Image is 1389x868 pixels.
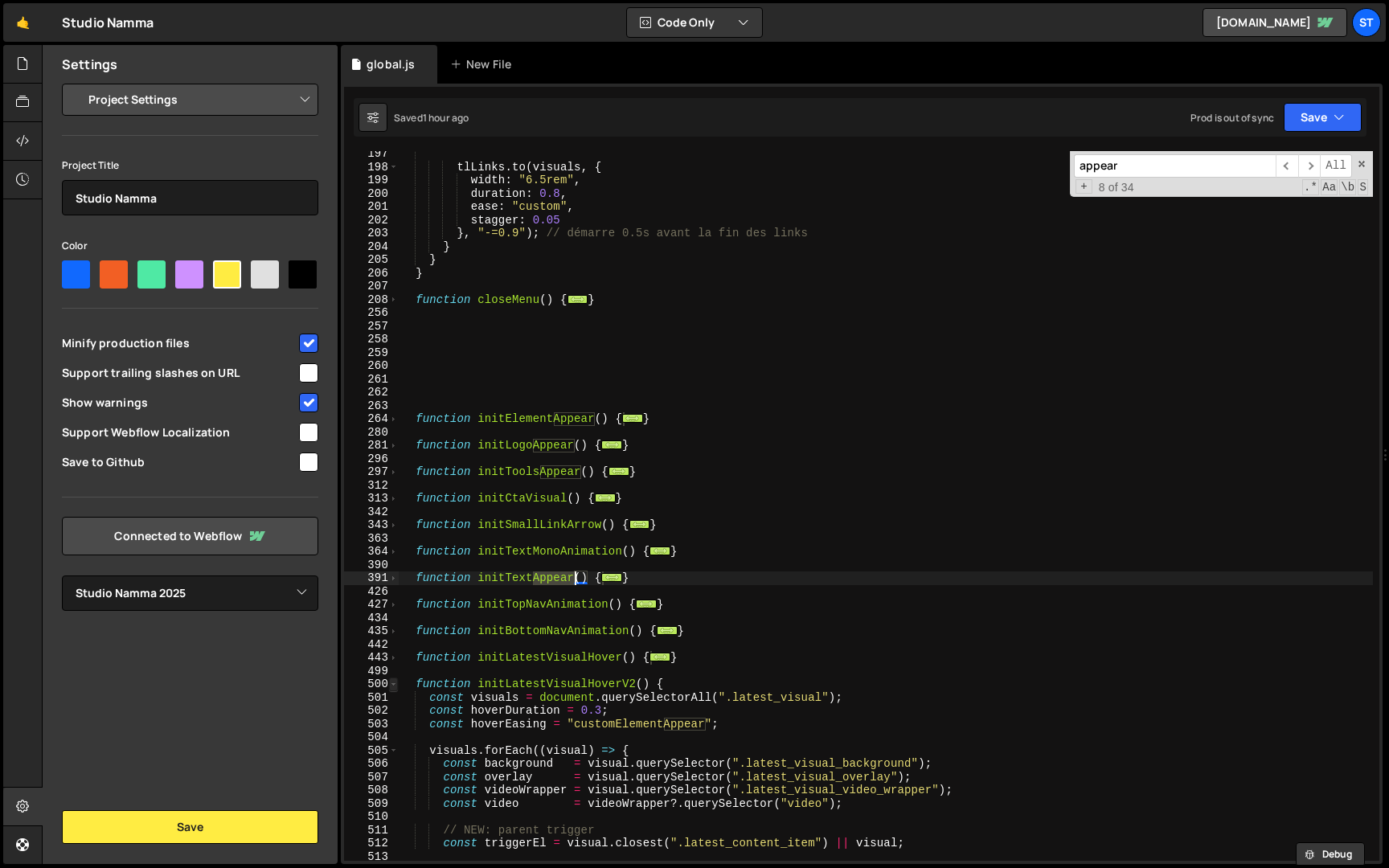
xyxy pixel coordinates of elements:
[1298,154,1321,178] span: ​
[62,365,297,381] span: Support trailing slashes on URL
[344,386,399,399] div: 262
[344,771,399,784] div: 507
[450,56,518,72] div: New File
[344,837,399,850] div: 512
[344,399,399,413] div: 263
[601,573,622,582] span: ...
[344,373,399,387] div: 261
[1352,8,1381,37] a: St
[344,571,399,585] div: 391
[1076,179,1092,194] span: Toggle Replace mode
[1276,154,1298,178] span: ​
[1320,154,1352,178] span: Alt-Enter
[344,320,399,334] div: 257
[344,174,399,187] div: 199
[344,691,399,705] div: 501
[62,13,154,32] div: Studio Namma
[344,810,399,824] div: 510
[62,180,318,215] input: Project name
[344,665,399,678] div: 499
[608,467,629,476] span: ...
[344,718,399,731] div: 503
[1321,179,1338,195] span: CaseSensitive Search
[344,638,399,652] div: 442
[1339,179,1356,195] span: Whole Word Search
[3,3,43,42] a: 🤙
[344,187,399,201] div: 200
[344,412,399,426] div: 264
[344,267,399,280] div: 206
[1284,103,1362,132] button: Save
[344,824,399,837] div: 511
[394,111,469,125] div: Saved
[344,678,399,691] div: 500
[62,424,297,440] span: Support Webflow Localization
[595,493,616,502] span: ...
[601,440,622,449] span: ...
[1358,179,1368,195] span: Search In Selection
[344,253,399,267] div: 205
[62,810,318,844] button: Save
[1296,842,1365,866] button: Debug
[344,559,399,572] div: 390
[344,240,399,254] div: 204
[344,200,399,214] div: 201
[62,517,318,555] a: Connected to Webflow
[344,757,399,771] div: 506
[344,545,399,559] div: 364
[344,359,399,373] div: 260
[622,414,643,423] span: ...
[62,55,117,73] h2: Settings
[636,600,657,608] span: ...
[344,850,399,864] div: 513
[344,744,399,758] div: 505
[344,612,399,625] div: 434
[1190,111,1274,125] div: Prod is out of sync
[62,158,119,174] label: Project Title
[344,479,399,493] div: 312
[344,161,399,174] div: 198
[344,214,399,227] div: 202
[657,626,678,635] span: ...
[344,227,399,240] div: 203
[344,439,399,452] div: 281
[344,518,399,532] div: 343
[629,520,650,529] span: ...
[344,452,399,466] div: 296
[344,731,399,744] div: 504
[344,585,399,599] div: 426
[344,532,399,546] div: 363
[344,492,399,506] div: 313
[344,465,399,479] div: 297
[344,506,399,519] div: 342
[423,111,469,125] div: 1 hour ago
[344,333,399,346] div: 258
[344,280,399,293] div: 207
[627,8,762,37] button: Code Only
[344,624,399,638] div: 435
[344,651,399,665] div: 443
[344,797,399,811] div: 509
[367,56,415,72] div: global.js
[62,454,297,470] span: Save to Github
[1092,181,1141,194] span: 8 of 34
[344,704,399,718] div: 502
[344,598,399,612] div: 427
[649,653,670,661] span: ...
[344,346,399,360] div: 259
[1074,154,1276,178] input: Search for
[344,426,399,440] div: 280
[649,547,670,555] span: ...
[1302,179,1319,195] span: RegExp Search
[344,306,399,320] div: 256
[567,294,588,303] span: ...
[344,784,399,797] div: 508
[62,395,297,411] span: Show warnings
[62,335,297,351] span: Minify production files
[1203,8,1347,37] a: [DOMAIN_NAME]
[344,147,399,161] div: 197
[62,238,88,254] label: Color
[344,293,399,307] div: 208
